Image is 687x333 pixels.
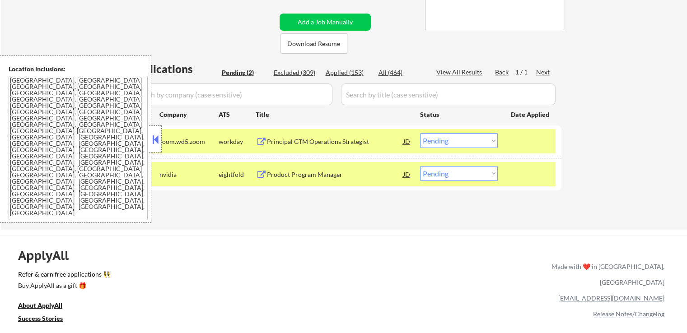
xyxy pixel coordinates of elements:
div: View All Results [436,68,485,77]
div: Product Program Manager [267,170,403,179]
div: Date Applied [511,110,551,119]
div: workday [219,137,256,146]
div: Next [536,68,551,77]
div: ApplyAll [18,248,79,263]
div: Back [495,68,509,77]
div: Applications [129,64,219,74]
a: Release Notes/Changelog [593,310,664,318]
div: All (464) [379,68,424,77]
button: Download Resume [280,33,347,54]
div: Location Inclusions: [9,65,148,74]
div: Made with ❤️ in [GEOGRAPHIC_DATA], [GEOGRAPHIC_DATA] [548,259,664,290]
button: Add a Job Manually [280,14,371,31]
div: JD [402,133,411,149]
div: JD [402,166,411,182]
u: Success Stories [18,314,63,322]
a: Success Stories [18,314,75,325]
div: 1 / 1 [515,68,536,77]
div: eightfold [219,170,256,179]
a: Refer & earn free applications 👯‍♀️ [18,271,363,281]
div: Buy ApplyAll as a gift 🎁 [18,282,108,289]
div: ATS [219,110,256,119]
input: Search by title (case sensitive) [341,83,556,105]
div: Pending (2) [222,68,267,77]
div: Excluded (309) [274,68,319,77]
div: Applied (153) [326,68,371,77]
u: About ApplyAll [18,301,62,309]
a: About ApplyAll [18,301,75,312]
div: Status [420,106,498,122]
div: Company [159,110,219,119]
input: Search by company (case sensitive) [129,83,332,105]
a: Buy ApplyAll as a gift 🎁 [18,281,108,292]
div: zoom.wd5.zoom [159,137,219,146]
a: [EMAIL_ADDRESS][DOMAIN_NAME] [558,294,664,302]
div: Title [256,110,411,119]
div: Principal GTM Operations Strategist [267,137,403,146]
div: nvidia [159,170,219,179]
